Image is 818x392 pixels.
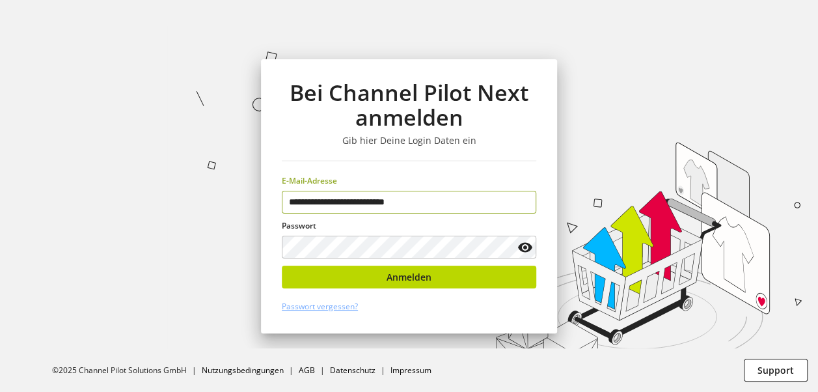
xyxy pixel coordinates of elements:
[52,365,202,376] li: ©2025 Channel Pilot Solutions GmbH
[282,80,536,130] h1: Bei Channel Pilot Next anmelden
[282,266,536,288] button: Anmelden
[282,301,358,312] a: Passwort vergessen?
[744,359,808,382] button: Support
[282,135,536,147] h3: Gib hier Deine Login Daten ein
[390,365,431,376] a: Impressum
[299,365,315,376] a: AGB
[282,175,337,186] span: E-Mail-Adresse
[757,363,794,377] span: Support
[387,270,431,284] span: Anmelden
[330,365,375,376] a: Datenschutz
[202,365,284,376] a: Nutzungsbedingungen
[282,220,316,231] span: Passwort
